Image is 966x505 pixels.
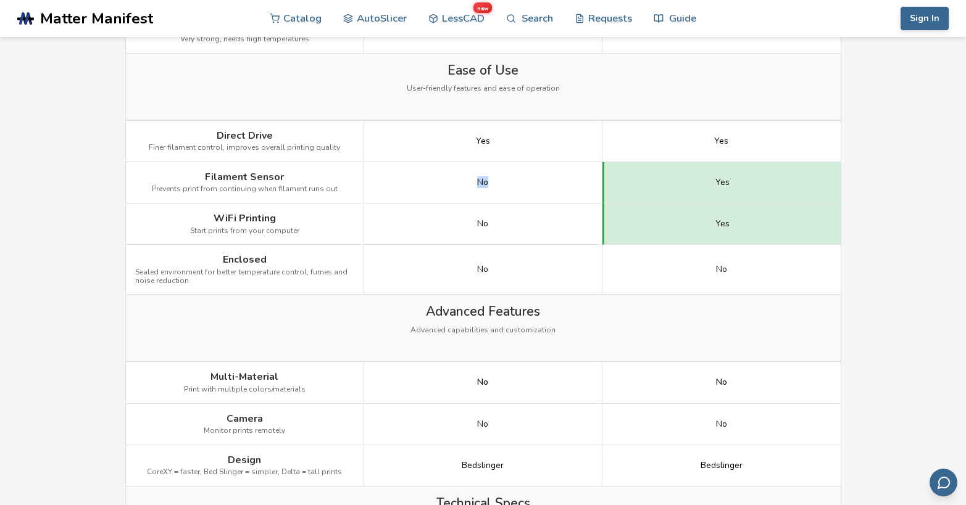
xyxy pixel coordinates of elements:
[477,377,488,387] div: No
[716,377,727,387] div: No
[410,326,556,335] span: Advanced capabilities and customization
[135,268,354,285] span: Sealed environment for better temperature control, fumes and noise reduction
[716,265,727,274] span: No
[716,28,727,38] span: No
[714,136,728,146] span: Yes
[223,254,267,265] span: Enclosed
[930,469,957,496] button: Send feedback via email
[204,427,285,435] span: Monitor prints remotely
[462,461,504,470] span: Bedslinger
[190,227,299,236] span: Start prints from your computer
[210,371,278,382] span: Multi-Material
[227,413,263,424] span: Camera
[426,304,540,319] span: Advanced Features
[477,28,488,38] span: No
[149,144,340,152] span: Finer filament control, improves overall printing quality
[407,84,560,93] span: User-friendly features and ease of operation
[214,213,276,224] span: WiFi Printing
[901,7,949,30] button: Sign In
[701,461,743,470] span: Bedslinger
[473,2,493,14] span: new
[477,219,488,229] span: No
[716,419,727,429] span: No
[715,219,730,229] span: Yes
[180,35,309,44] span: Very strong, needs high temperatures
[477,178,488,187] span: No
[205,171,284,183] span: Filament Sensor
[448,63,518,78] span: Ease of Use
[217,130,273,141] span: Direct Drive
[476,136,490,146] span: Yes
[228,454,261,466] span: Design
[477,419,488,429] span: No
[40,10,153,27] span: Matter Manifest
[152,185,338,194] span: Prevents print from continuing when filament runs out
[184,385,306,394] span: Print with multiple colors/materials
[147,468,342,477] span: CoreXY = faster, Bed Slinger = simpler, Delta = tall prints
[477,265,488,274] span: No
[715,178,730,187] span: Yes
